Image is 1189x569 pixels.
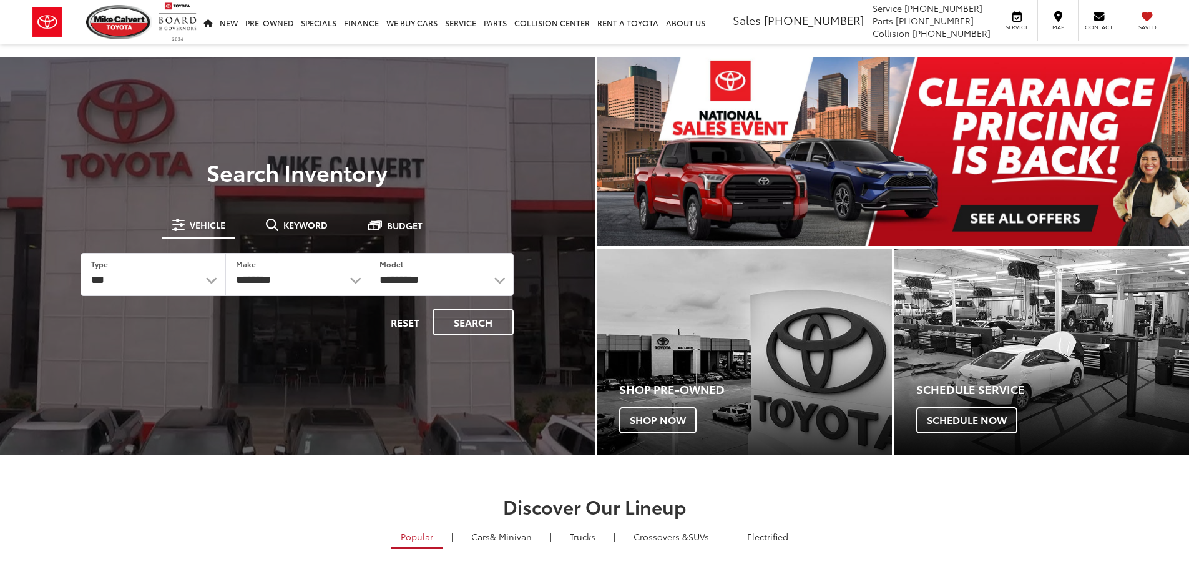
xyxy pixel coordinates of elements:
span: & Minivan [490,530,532,543]
li: | [448,530,456,543]
a: Popular [391,526,443,549]
span: Contact [1085,23,1113,31]
h4: Schedule Service [916,383,1189,396]
span: Parts [873,14,893,27]
button: Search [433,309,514,335]
img: Mike Calvert Toyota [86,5,152,39]
span: [PHONE_NUMBER] [896,14,974,27]
a: Schedule Service Schedule Now [894,249,1189,455]
label: Type [91,259,108,269]
span: Collision [873,27,910,39]
a: Electrified [738,526,798,547]
span: Service [873,2,902,14]
span: Schedule Now [916,407,1017,433]
li: | [610,530,619,543]
span: Map [1044,23,1072,31]
h2: Discover Our Lineup [155,496,1035,517]
div: Toyota [597,249,892,455]
span: Sales [733,12,761,28]
a: Cars [462,526,541,547]
span: Shop Now [619,407,697,433]
li: | [724,530,732,543]
span: [PHONE_NUMBER] [764,12,864,28]
span: Vehicle [190,220,225,229]
span: Saved [1133,23,1161,31]
button: Reset [380,309,430,335]
label: Model [379,259,403,269]
h4: Shop Pre-Owned [619,383,892,396]
span: Crossovers & [634,530,688,543]
li: | [547,530,555,543]
span: [PHONE_NUMBER] [904,2,982,14]
span: Service [1003,23,1031,31]
span: [PHONE_NUMBER] [913,27,991,39]
a: SUVs [624,526,718,547]
h3: Search Inventory [52,159,542,184]
div: Toyota [894,249,1189,455]
a: Trucks [560,526,605,547]
label: Make [236,259,256,269]
span: Keyword [283,220,328,229]
a: Shop Pre-Owned Shop Now [597,249,892,455]
span: Budget [387,221,423,230]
